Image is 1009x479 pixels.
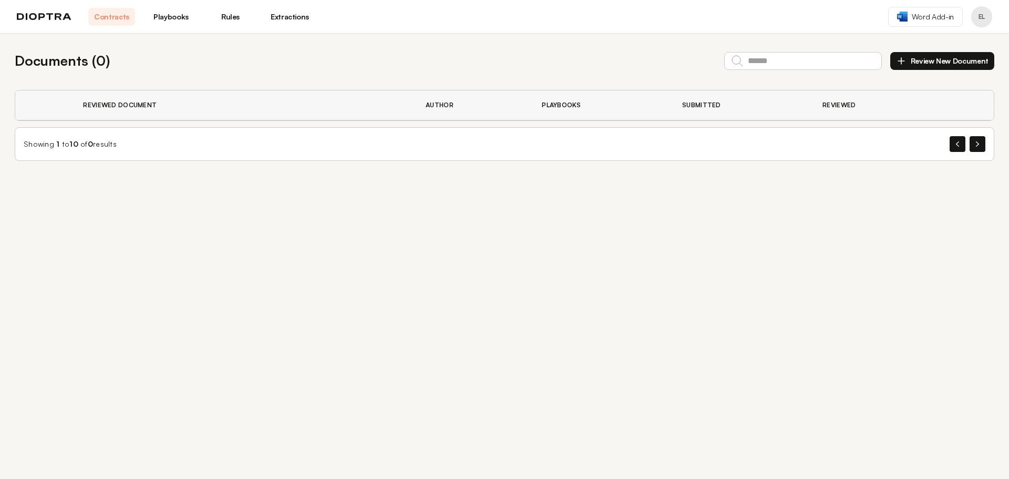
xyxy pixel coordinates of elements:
a: Contracts [88,8,135,26]
button: Next [970,136,985,152]
span: 0 [88,139,93,148]
button: Review New Document [890,52,994,70]
img: logo [17,13,71,21]
th: Playbooks [529,90,670,120]
span: 10 [69,139,78,148]
button: Profile menu [971,6,992,27]
th: Submitted [670,90,810,120]
h2: Documents ( 0 ) [15,50,110,71]
div: Showing to of results [24,139,117,149]
span: 1 [56,139,59,148]
a: Extractions [266,8,313,26]
a: Playbooks [148,8,194,26]
th: Reviewed Document [70,90,413,120]
a: Rules [207,8,254,26]
a: Word Add-in [888,7,963,27]
img: word [897,12,908,22]
th: Reviewed [810,90,938,120]
th: Author [413,90,529,120]
span: Word Add-in [912,12,954,22]
button: Previous [950,136,965,152]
